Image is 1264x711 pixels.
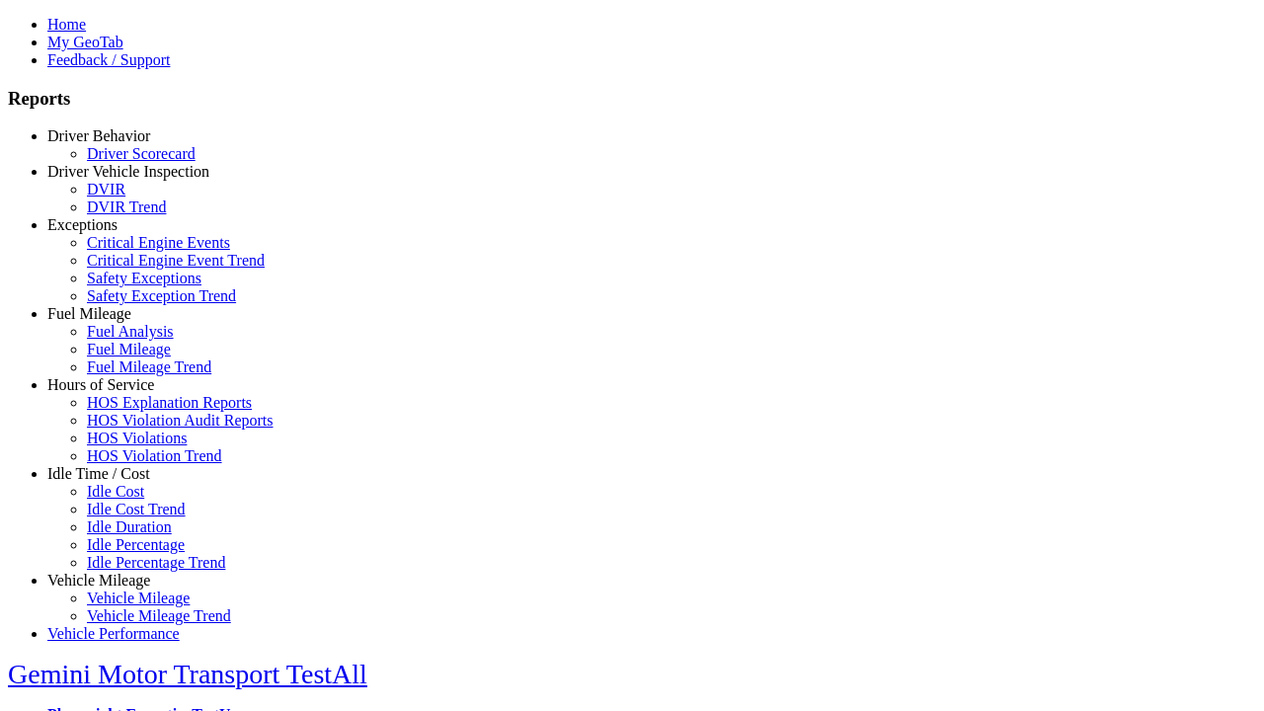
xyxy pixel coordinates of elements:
[87,270,201,286] a: Safety Exceptions
[87,323,174,340] a: Fuel Analysis
[47,127,150,144] a: Driver Behavior
[87,181,125,197] a: DVIR
[87,394,252,411] a: HOS Explanation Reports
[8,659,367,689] a: Gemini Motor Transport TestAll
[47,376,154,393] a: Hours of Service
[47,305,131,322] a: Fuel Mileage
[47,16,86,33] a: Home
[87,501,186,517] a: Idle Cost Trend
[47,465,150,482] a: Idle Time / Cost
[87,287,236,304] a: Safety Exception Trend
[87,234,230,251] a: Critical Engine Events
[87,536,185,553] a: Idle Percentage
[87,358,211,375] a: Fuel Mileage Trend
[87,145,196,162] a: Driver Scorecard
[87,483,144,500] a: Idle Cost
[47,572,150,589] a: Vehicle Mileage
[47,34,123,50] a: My GeoTab
[47,51,170,68] a: Feedback / Support
[87,198,166,215] a: DVIR Trend
[87,607,231,624] a: Vehicle Mileage Trend
[8,88,1256,110] h3: Reports
[87,412,274,429] a: HOS Violation Audit Reports
[47,216,118,233] a: Exceptions
[87,447,222,464] a: HOS Violation Trend
[87,554,225,571] a: Idle Percentage Trend
[47,625,180,642] a: Vehicle Performance
[87,518,172,535] a: Idle Duration
[47,163,209,180] a: Driver Vehicle Inspection
[87,430,187,446] a: HOS Violations
[87,590,190,606] a: Vehicle Mileage
[87,252,265,269] a: Critical Engine Event Trend
[87,341,171,357] a: Fuel Mileage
